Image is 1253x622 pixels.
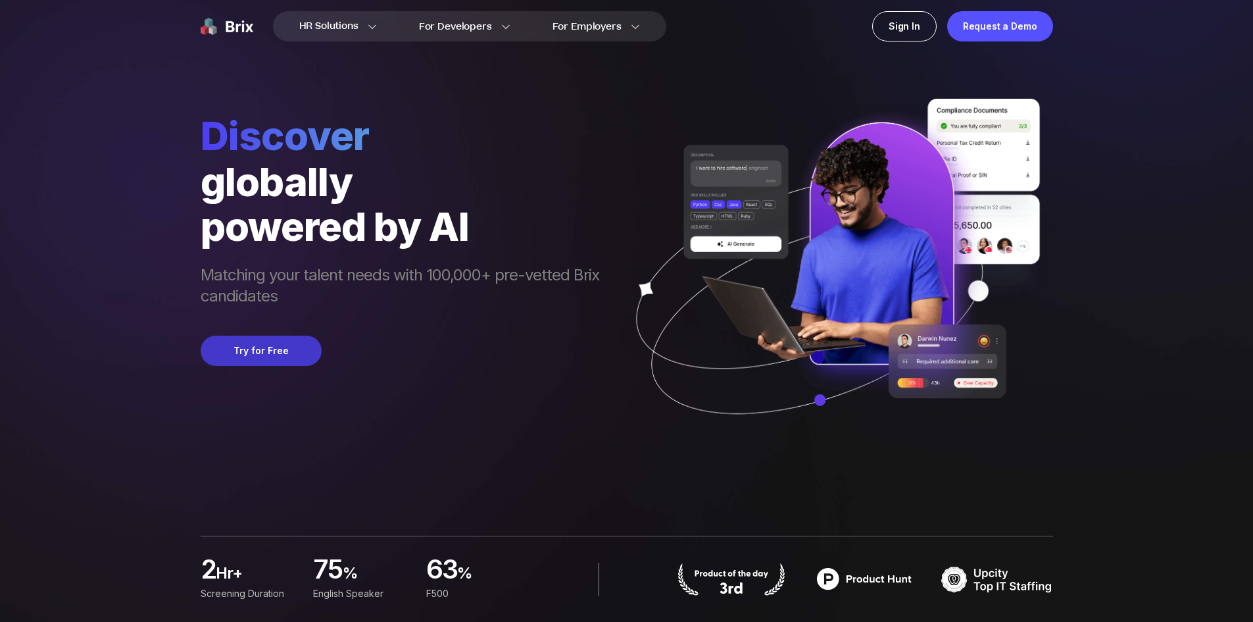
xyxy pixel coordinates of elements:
img: TOP IT STAFFING [941,563,1053,596]
span: hr+ [216,563,297,589]
div: English Speaker [313,586,410,601]
span: % [457,563,523,589]
span: 2 [201,557,216,584]
img: product hunt badge [808,563,920,596]
a: Sign In [872,11,937,41]
div: Screening duration [201,586,297,601]
span: 63 [426,557,457,584]
div: powered by AI [201,204,612,249]
span: % [343,563,410,589]
div: F500 [426,586,522,601]
span: 75 [313,557,343,584]
span: For Employers [553,20,622,34]
span: HR Solutions [299,16,358,37]
a: Request a Demo [947,11,1053,41]
div: globally [201,159,612,204]
span: Discover [201,112,612,159]
button: Try for Free [201,336,322,366]
img: ai generate [612,99,1053,453]
span: For Developers [419,20,492,34]
span: Matching your talent needs with 100,000+ pre-vetted Brix candidates [201,265,612,309]
img: product hunt badge [676,563,787,596]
